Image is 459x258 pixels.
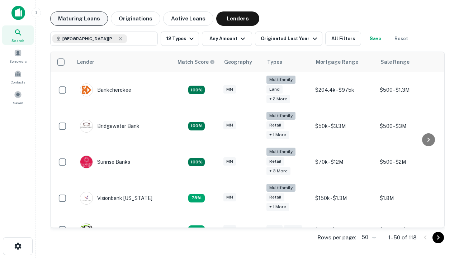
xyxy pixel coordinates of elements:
th: Sale Range [376,52,441,72]
td: $500 - $1.3M [376,72,441,108]
button: Any Amount [202,32,252,46]
img: picture [80,192,93,204]
th: Types [263,52,312,72]
span: Borrowers [9,58,27,64]
div: Retail [266,157,284,166]
button: Maturing Loans [50,11,108,26]
div: Multifamily [266,184,295,192]
div: MN [223,85,236,94]
div: Bridgewater Bank [80,120,139,133]
h6: Match Score [178,58,213,66]
button: Reset [390,32,413,46]
div: + 3 more [266,167,290,175]
div: Originated Last Year [261,34,319,43]
td: $50k - $3.3M [312,108,376,144]
td: $394.7k - $3.6M [376,216,441,243]
button: Lenders [216,11,259,26]
div: Retail [266,193,284,201]
div: Visionbank [US_STATE] [80,192,152,205]
div: Bankcherokee [80,83,131,96]
td: $500 - $2M [376,144,441,180]
div: Mortgage Range [316,58,358,66]
div: Types [267,58,282,66]
div: [GEOGRAPHIC_DATA] [80,223,150,236]
p: 1–50 of 118 [388,233,417,242]
img: picture [80,156,93,168]
div: Retail [284,225,302,233]
a: Contacts [2,67,34,86]
span: Saved [13,100,23,106]
span: Contacts [11,79,25,85]
div: Land [266,85,283,94]
td: $150k - $1.3M [312,180,376,216]
div: Matching Properties: 30, hasApolloMatch: undefined [188,158,205,167]
a: Saved [2,88,34,107]
span: Search [11,38,24,43]
div: Multifamily [266,112,295,120]
button: Originated Last Year [255,32,322,46]
div: Retail [266,121,284,129]
img: picture [80,120,93,132]
button: Originations [111,11,160,26]
div: MN [223,193,236,201]
div: Matching Properties: 19, hasApolloMatch: undefined [188,86,205,94]
div: MN [223,157,236,166]
td: $204.4k - $975k [312,72,376,108]
a: Borrowers [2,46,34,66]
div: Sale Range [380,58,410,66]
div: + 2 more [266,95,290,103]
img: picture [80,84,93,96]
div: MN [223,121,236,129]
img: capitalize-icon.png [11,6,25,20]
p: Rows per page: [317,233,356,242]
th: Geography [220,52,263,72]
td: $3.1M - $16.1M [312,216,376,243]
button: Active Loans [163,11,213,26]
button: All Filters [325,32,361,46]
img: picture [80,224,93,236]
button: Save your search to get updates of matches that match your search criteria. [364,32,387,46]
a: Search [2,25,34,45]
th: Capitalize uses an advanced AI algorithm to match your search with the best lender. The match sco... [173,52,220,72]
div: Matching Properties: 22, hasApolloMatch: undefined [188,122,205,130]
iframe: Chat Widget [423,201,459,235]
span: [GEOGRAPHIC_DATA][PERSON_NAME], [GEOGRAPHIC_DATA], [GEOGRAPHIC_DATA] [62,35,116,42]
div: Multifamily [266,148,295,156]
td: $70k - $12M [312,144,376,180]
div: Capitalize uses an advanced AI algorithm to match your search with the best lender. The match sco... [178,58,215,66]
div: Matching Properties: 13, hasApolloMatch: undefined [188,194,205,202]
div: Multifamily [266,76,295,84]
div: Matching Properties: 10, hasApolloMatch: undefined [188,225,205,234]
div: Lender [77,58,94,66]
div: Geography [224,58,252,66]
div: + 1 more [266,131,289,139]
button: Go to next page [432,232,444,243]
th: Mortgage Range [312,52,376,72]
th: Lender [73,52,173,72]
td: $500 - $3M [376,108,441,144]
div: Sunrise Banks [80,156,130,168]
div: + 1 more [266,203,289,211]
button: 12 Types [161,32,199,46]
td: $1.8M [376,180,441,216]
div: 50 [359,232,377,243]
div: Land [266,225,283,233]
div: MN [223,225,236,233]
